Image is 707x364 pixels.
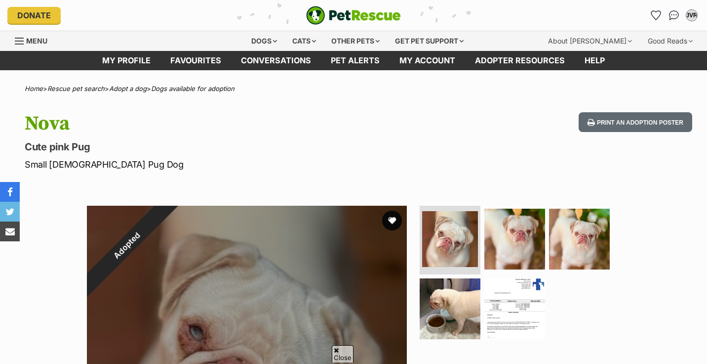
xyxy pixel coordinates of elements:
h1: Nova [25,112,431,135]
a: Home [25,85,43,92]
p: Cute pink Pug [25,140,431,154]
img: chat-41dd97257d64d25036548639549fe6c8038ab92f7586957e7f3b1b290dea8141.svg [669,10,679,20]
a: Favourites [160,51,231,70]
div: Cats [285,31,323,51]
div: Adopted [64,183,189,308]
div: Get pet support [388,31,471,51]
a: Pet alerts [321,51,390,70]
img: Photo of Nova [422,211,478,267]
a: Adopter resources [465,51,575,70]
a: Favourites [648,7,664,23]
a: My account [390,51,465,70]
div: JVR [687,10,697,20]
ul: Account quick links [648,7,700,23]
button: My account [684,7,700,23]
a: Adopt a dog [109,85,147,92]
img: Photo of Nova [484,278,545,339]
img: Photo of Nova [420,278,480,339]
div: Good Reads [641,31,700,51]
a: Help [575,51,615,70]
div: Dogs [244,31,284,51]
p: Small [DEMOGRAPHIC_DATA] Pug Dog [25,158,431,171]
a: Dogs available for adoption [151,85,235,92]
span: Menu [26,37,47,45]
a: Donate [7,7,61,24]
a: PetRescue [306,6,401,25]
div: Other pets [324,31,387,51]
img: Photo of Nova [484,209,545,270]
img: logo-e224e6f780fb5917bec1dbf3a21bbac754714ae5b6737aabdf751b685950b380.svg [306,6,401,25]
a: Rescue pet search [47,85,105,92]
a: conversations [231,51,321,70]
a: Conversations [666,7,682,23]
a: My profile [92,51,160,70]
div: About [PERSON_NAME] [541,31,639,51]
img: Photo of Nova [549,209,610,270]
button: favourite [382,211,402,230]
button: Print an adoption poster [579,112,692,133]
a: Menu [15,31,54,49]
span: Close [332,345,353,363]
